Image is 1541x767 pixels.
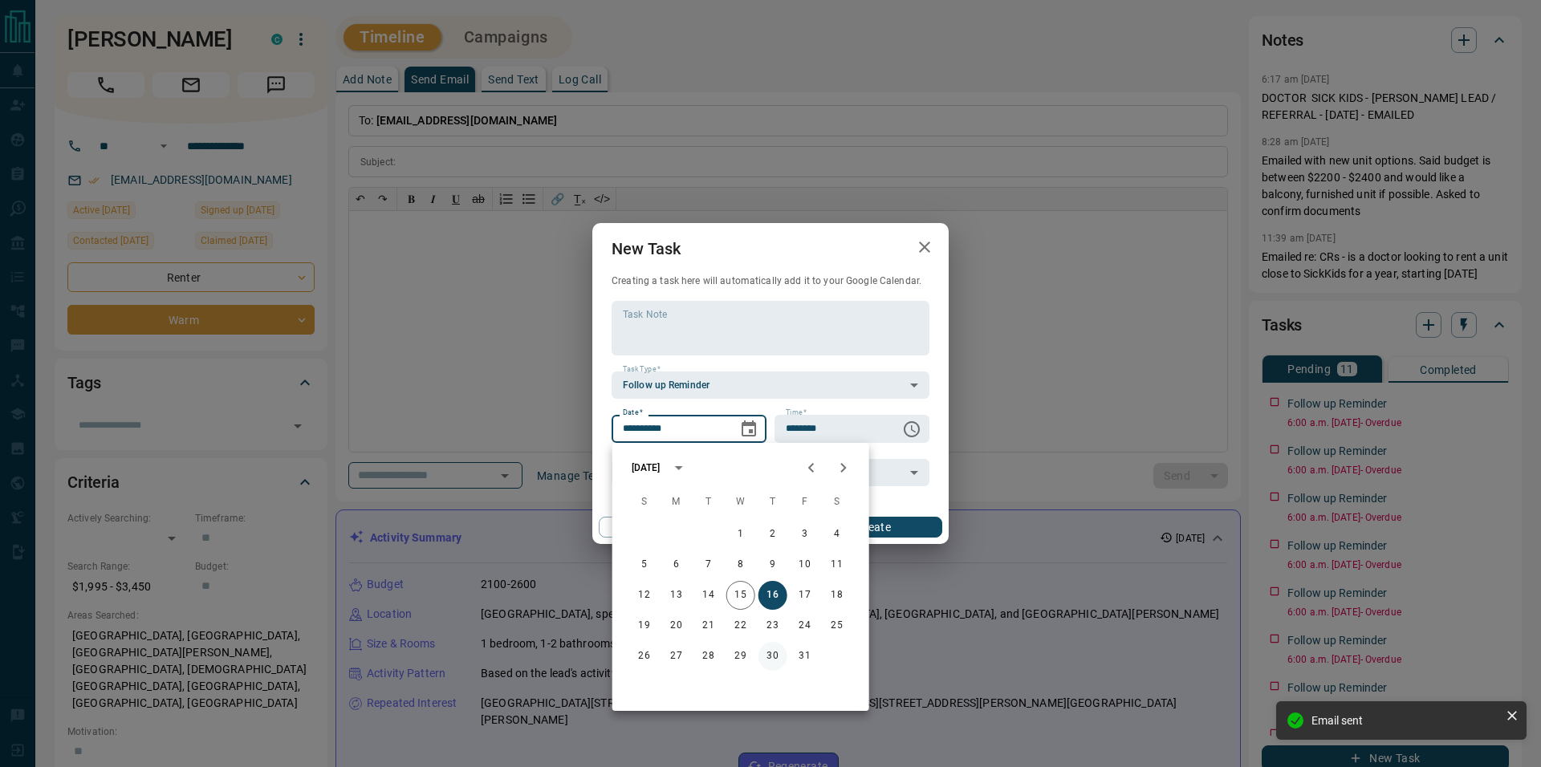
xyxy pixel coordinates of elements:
button: 13 [662,581,691,610]
button: 5 [630,550,659,579]
button: 20 [662,611,691,640]
h2: New Task [592,223,700,274]
p: Creating a task here will automatically add it to your Google Calendar. [612,274,929,288]
button: 10 [791,550,819,579]
span: Monday [662,486,691,518]
div: Email sent [1311,714,1499,727]
button: Choose time, selected time is 6:00 AM [896,413,928,445]
button: 11 [823,550,852,579]
button: Next month [827,452,860,484]
button: Previous month [795,452,827,484]
button: 25 [823,611,852,640]
button: 8 [726,550,755,579]
button: 31 [791,642,819,671]
button: 14 [694,581,723,610]
span: Thursday [758,486,787,518]
label: Task Type [623,364,661,375]
label: Date [623,408,643,418]
button: 17 [791,581,819,610]
button: 4 [823,520,852,549]
button: 22 [726,611,755,640]
button: 29 [726,642,755,671]
button: 26 [630,642,659,671]
label: Time [786,408,807,418]
span: Friday [791,486,819,518]
button: 28 [694,642,723,671]
span: Tuesday [694,486,723,518]
button: 23 [758,611,787,640]
button: 30 [758,642,787,671]
div: Follow up Reminder [612,371,929,399]
button: 9 [758,550,787,579]
button: Choose date, selected date is Oct 16, 2025 [733,413,765,445]
button: 1 [726,520,755,549]
button: 27 [662,642,691,671]
button: 24 [791,611,819,640]
div: [DATE] [632,461,661,475]
button: calendar view is open, switch to year view [665,454,692,481]
span: Sunday [630,486,659,518]
button: 3 [791,520,819,549]
span: Saturday [823,486,852,518]
button: 12 [630,581,659,610]
button: 2 [758,520,787,549]
button: 21 [694,611,723,640]
button: 7 [694,550,723,579]
span: Wednesday [726,486,755,518]
button: 15 [726,581,755,610]
button: 18 [823,581,852,610]
button: 16 [758,581,787,610]
button: 19 [630,611,659,640]
button: Cancel [599,517,736,538]
button: Create [805,517,942,538]
button: 6 [662,550,691,579]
